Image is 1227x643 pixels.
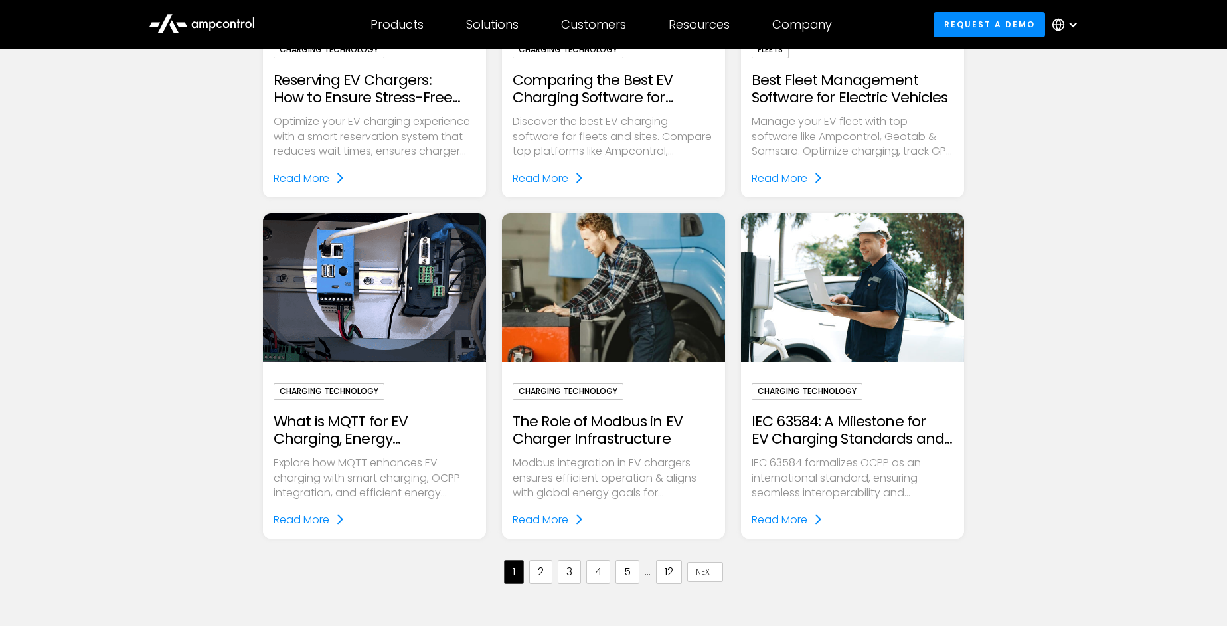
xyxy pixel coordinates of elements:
a: 5 [615,560,639,584]
a: Next Page [687,562,723,582]
p: Modbus integration in EV chargers ensures efficient operation & aligns with global energy goals f... [513,456,714,500]
div: Charging Technology [513,42,623,58]
div: Fleets [752,42,789,58]
div: Read More [513,170,568,187]
p: Discover the best EV charging software for fleets and sites. Compare top platforms like Ampcontro... [513,114,714,159]
h2: IEC 63584: A Milestone for EV Charging Standards and OCPP Adoption [752,413,953,448]
a: Request a demo [934,12,1045,37]
div: Resources [669,17,730,32]
h2: Comparing the Best EV Charging Software for Managing Charging Sites [513,72,714,107]
div: Charging Technology [274,383,384,399]
a: Read More [513,170,584,187]
p: Explore how MQTT enhances EV charging with smart charging, OCPP integration, and efficient energy... [274,456,475,500]
a: 1 [504,560,524,584]
div: Charging Technology [513,383,623,399]
div: List [263,539,964,584]
a: Read More [752,170,823,187]
a: Read More [274,511,345,529]
h2: Reserving EV Chargers: How to Ensure Stress-Free Charging [274,72,475,107]
p: Manage your EV fleet with top software like Ampcontrol, Geotab & Samsara. Optimize charging, trac... [752,114,953,159]
a: 4 [586,560,610,584]
div: Solutions [466,17,519,32]
a: 12 [656,560,682,584]
div: Read More [752,170,807,187]
p: IEC 63584 formalizes OCPP as an international standard, ensuring seamless interoperability and ac... [752,456,953,500]
div: Company [772,17,832,32]
h2: Best Fleet Management Software for Electric Vehicles [752,72,953,107]
div: Customers [561,17,626,32]
a: 3 [558,560,581,584]
div: Read More [274,511,329,529]
div: Charging Technology [752,383,862,399]
a: 2 [529,560,552,584]
div: Read More [274,170,329,187]
p: Optimize your EV charging experience with a smart reservation system that reduces wait times, ens... [274,114,475,159]
div: ... [645,565,651,579]
h2: The Role of Modbus in EV Charger Infrastructure [513,413,714,448]
h2: What is MQTT for EV Charging, Energy Management, and Smart Charging? [274,413,475,448]
div: Charging Technology [274,42,384,58]
div: Products [370,17,424,32]
a: Read More [513,511,584,529]
div: Next [696,567,714,578]
a: Read More [752,511,823,529]
div: Read More [752,511,807,529]
div: Read More [513,511,568,529]
a: Read More [274,170,345,187]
